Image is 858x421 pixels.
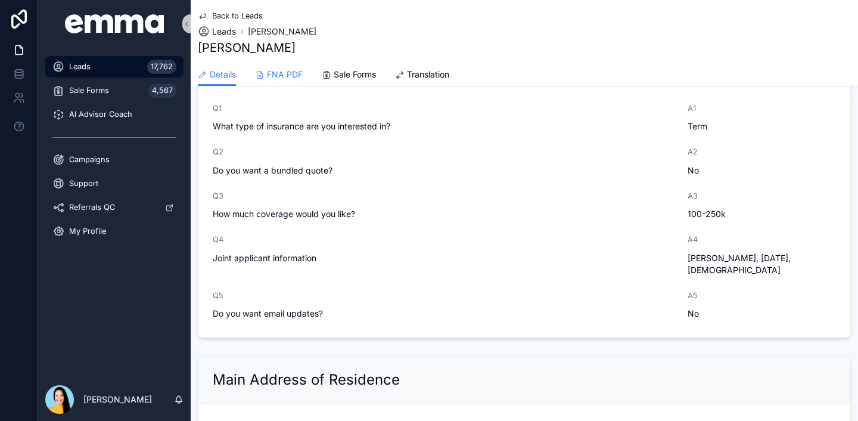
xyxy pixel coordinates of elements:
[688,120,837,132] span: Term
[688,291,698,300] span: A5
[69,203,115,212] span: Referrals QC
[213,291,223,300] span: Q5
[69,227,106,236] span: My Profile
[322,64,376,88] a: Sale Forms
[69,86,109,95] span: Sale Forms
[213,235,223,244] span: Q4
[688,235,698,244] span: A4
[213,165,678,177] span: Do you want a bundled quote?
[213,252,678,264] span: Joint applicant information
[213,370,400,389] h2: Main Address of Residence
[45,197,184,218] a: Referrals QC
[198,64,236,86] a: Details
[69,110,132,119] span: AI Advisor Coach
[688,252,837,276] span: [PERSON_NAME], [DATE], [DEMOGRAPHIC_DATA]
[212,11,263,21] span: Back to Leads
[213,104,222,113] span: Q1
[65,14,164,33] img: App logo
[45,80,184,101] a: Sale Forms4,567
[45,221,184,242] a: My Profile
[688,208,837,220] span: 100-250k
[198,11,263,21] a: Back to Leads
[213,120,678,132] span: What type of insurance are you interested in?
[210,69,236,81] span: Details
[255,64,303,88] a: FNA PDF
[83,394,152,405] p: [PERSON_NAME]
[688,165,837,177] span: No
[147,60,176,74] div: 17,762
[148,83,176,98] div: 4,567
[212,26,236,38] span: Leads
[69,155,110,165] span: Campaigns
[267,69,303,81] span: FNA PDF
[688,308,837,320] span: No
[688,147,698,156] span: A2
[213,191,223,200] span: Q3
[334,69,376,81] span: Sale Forms
[213,208,678,220] span: How much coverage would you like?
[198,39,296,56] h1: [PERSON_NAME]
[248,26,316,38] a: [PERSON_NAME]
[395,64,449,88] a: Translation
[198,26,236,38] a: Leads
[407,69,449,81] span: Translation
[213,308,678,320] span: Do you want email updates?
[38,48,191,258] div: scrollable content
[45,104,184,125] a: AI Advisor Coach
[69,62,91,72] span: Leads
[688,191,698,200] span: A3
[69,179,98,188] span: Support
[45,56,184,78] a: Leads17,762
[45,173,184,194] a: Support
[213,147,223,156] span: Q2
[45,149,184,171] a: Campaigns
[688,104,696,113] span: A1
